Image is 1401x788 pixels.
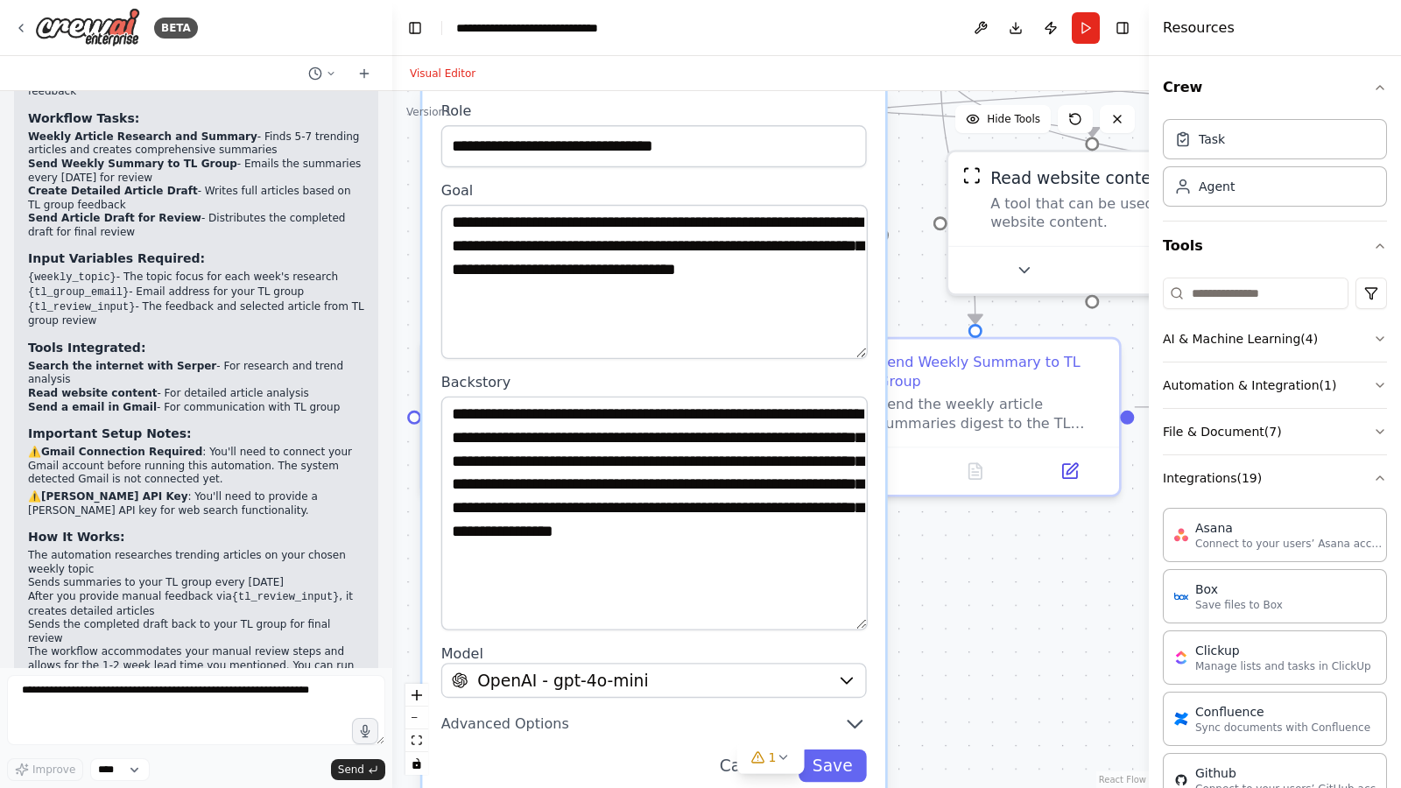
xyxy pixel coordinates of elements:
[32,763,75,777] span: Improve
[28,212,364,239] li: - Distributes the completed draft for final review
[154,18,198,39] div: BETA
[878,353,1105,390] div: Send Weekly Summary to TL Group
[1163,222,1387,271] button: Tools
[28,530,125,544] strong: How It Works:
[28,645,364,700] p: The workflow accommodates your manual review steps and allows for the 1-2 week lead time you ment...
[28,360,216,372] strong: Search the internet with Serper
[1195,703,1370,721] div: Confluence
[946,150,1238,296] div: ScrapeWebsiteToolRead website contentA tool that can be used to read a website content.
[1195,764,1388,782] div: Github
[28,490,364,517] p: ⚠️ : You'll need to provide a [PERSON_NAME] API key for web search functionality.
[28,111,139,125] strong: Workflow Tasks:
[1195,519,1388,537] div: Asana
[28,300,364,328] li: - The feedback and selected article from TL group review
[962,166,981,185] img: ScrapeWebsiteTool
[1195,598,1283,612] p: Save files to Box
[829,337,1122,497] div: Send Weekly Summary to TL GroupSend the weekly article summaries digest to the TL group via email...
[338,763,364,777] span: Send
[441,663,867,698] button: OpenAI - gpt-4o-mini
[1199,178,1235,195] div: Agent
[28,130,364,158] li: - Finds 5-7 trending articles and creates comprehensive summaries
[28,401,157,413] strong: Send a email in Gmail
[28,286,129,299] code: {tl_group_email}
[990,166,1168,190] div: Read website content
[441,712,867,735] button: Advanced Options
[403,16,427,40] button: Hide left sidebar
[1174,712,1188,726] img: Confluence
[28,251,205,265] strong: Input Variables Required:
[405,752,428,775] button: toggle interactivity
[405,707,428,729] button: zoom out
[35,8,140,47] img: Logo
[28,212,201,224] strong: Send Article Draft for Review
[1163,63,1387,112] button: Crew
[28,301,135,313] code: {tl_review_input}
[28,387,157,399] strong: Read website content
[1174,528,1188,542] img: Asana
[1163,409,1387,454] button: File & Document(7)
[28,401,364,415] li: - For communication with TL group
[28,158,237,170] strong: Send Weekly Summary to TL Group
[1199,130,1225,148] div: Task
[28,549,364,576] li: The automation researches trending articles on your chosen weekly topic
[1163,455,1387,501] button: Integrations(19)
[441,181,867,200] label: Goal
[1099,775,1146,784] a: React Flow attribution
[41,490,188,503] strong: [PERSON_NAME] API Key
[28,426,192,440] strong: Important Setup Notes:
[350,63,378,84] button: Start a new chat
[28,185,198,197] strong: Create Detailed Article Draft
[456,19,644,37] nav: breadcrumb
[28,158,364,185] li: - Emails the summaries every [DATE] for review
[232,591,339,603] code: {tl_review_input}
[1135,396,1225,419] g: Edge from 10262ea3-103d-4794-bf36-43111d464158 to c45fd6be-0e27-4ca1-869a-4636806a8b23
[28,590,364,618] li: After you provide manual feedback via , it creates detailed articles
[718,60,1326,137] g: Edge from fbb5c716-9b08-49b8-a0c0-ac649cb55f04 to 0b4ae42a-b866-492c-bf7c-a479a982d711
[955,105,1051,133] button: Hide Tools
[1174,589,1188,603] img: Box
[769,749,777,766] span: 1
[352,718,378,744] button: Click to speak your automation idea
[1163,18,1235,39] h4: Resources
[1110,16,1135,40] button: Hide right sidebar
[28,360,364,387] li: - For research and trend analysis
[41,446,202,458] strong: Gmail Connection Required
[405,729,428,752] button: fit view
[28,446,364,487] p: ⚠️ : You'll need to connect your Gmail account before running this automation. The system detecte...
[1030,457,1110,485] button: Open in side panel
[1095,257,1227,285] button: Open in side panel
[441,102,867,120] label: Role
[405,684,428,707] button: zoom in
[1195,642,1371,659] div: Clickup
[441,714,569,733] span: Advanced Options
[1163,316,1387,362] button: AI & Machine Learning(4)
[1174,773,1188,787] img: GitHub
[301,63,343,84] button: Switch to previous chat
[441,373,867,391] label: Backstory
[990,194,1221,232] div: A tool that can be used to read a website content.
[399,63,486,84] button: Visual Editor
[28,387,364,401] li: - For detailed article analysis
[331,759,385,780] button: Send
[1195,721,1370,735] p: Sync documents with Confluence
[405,684,428,775] div: React Flow controls
[1195,659,1371,673] p: Manage lists and tasks in ClickUp
[477,669,648,693] span: OpenAI - gpt-4o-mini
[799,749,867,782] button: Save
[406,105,452,119] div: Version 1
[28,271,364,285] li: - The topic focus for each week's research
[737,742,805,774] button: 1
[28,618,364,645] li: Sends the completed draft back to your TL group for final review
[1195,537,1388,551] p: Connect to your users’ Asana accounts
[878,395,1105,433] div: Send the weekly article summaries digest to the TL group via email every [DATE]. Format the email...
[928,60,987,324] g: Edge from 3fcef6cf-855e-406b-ab3e-cb3474b9720b to 10262ea3-103d-4794-bf36-43111d464158
[926,457,1024,485] button: No output available
[1163,362,1387,408] button: Automation & Integration(1)
[987,112,1040,126] span: Hide Tools
[441,644,867,663] label: Model
[1174,651,1188,665] img: ClickUp
[28,271,116,284] code: {weekly_topic}
[706,749,789,782] button: Cancel
[28,185,364,212] li: - Writes full articles based on TL group feedback
[1163,112,1387,221] div: Crew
